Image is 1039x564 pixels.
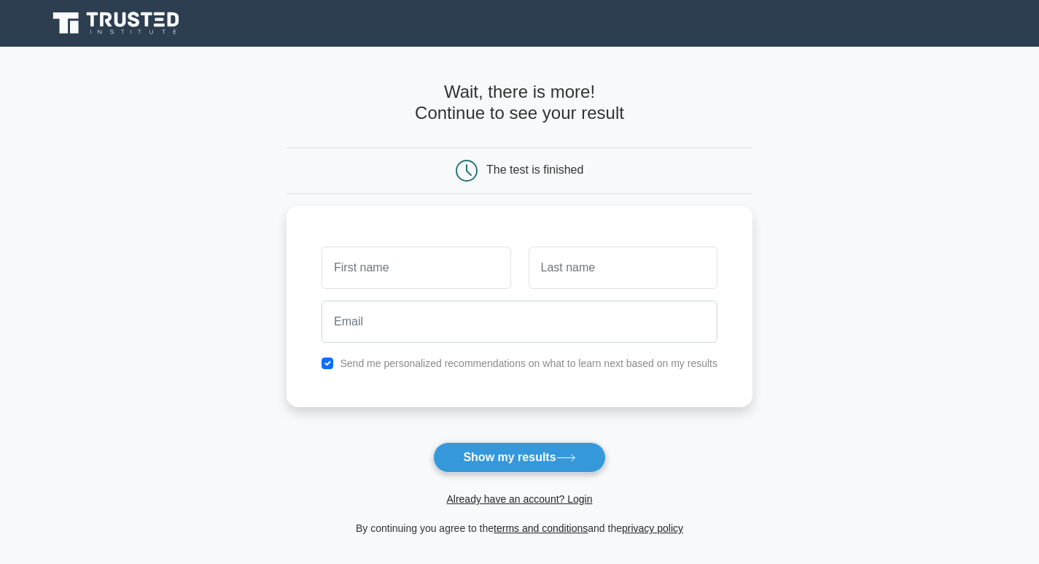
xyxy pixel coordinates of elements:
[622,522,683,534] a: privacy policy
[287,82,752,124] h4: Wait, there is more! Continue to see your result
[486,163,583,176] div: The test is finished
[340,358,717,369] label: Send me personalized recommendations on what to learn next based on my results
[322,301,717,343] input: Email
[446,493,592,505] a: Already have an account? Login
[278,519,761,537] div: By continuing you agree to the and the
[322,247,510,289] input: First name
[529,247,717,289] input: Last name
[433,442,605,473] button: Show my results
[494,522,588,534] a: terms and conditions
